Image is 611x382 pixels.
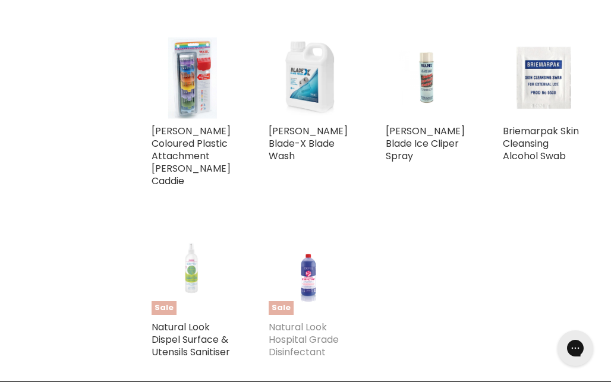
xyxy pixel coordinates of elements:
[269,37,350,119] img: Wahl Blade-X Blade Wash
[152,320,230,359] a: Natural Look Dispel Surface & Utensils Sanitiser
[269,320,339,359] a: Natural Look Hospital Grade Disinfectant
[386,37,467,119] a: Wahl Blade Ice Cliper Spray
[155,233,229,315] img: Natural Look Dispel Surface & Utensils Sanitiser
[152,37,233,119] a: Wahl Coloured Plastic Attachment Combs Caddie
[282,233,336,315] img: Natural Look Hospital Grade Disinfectant
[269,301,294,315] span: Sale
[152,124,231,188] a: [PERSON_NAME] Coloured Plastic Attachment [PERSON_NAME] Caddie
[503,37,584,119] a: Briemarpak Skin Cleansing Alcohol Swab
[399,37,453,119] img: Wahl Blade Ice Cliper Spray
[503,124,579,163] a: Briemarpak Skin Cleansing Alcohol Swab
[269,233,350,315] a: Natural Look Hospital Grade DisinfectantSale
[269,124,348,163] a: [PERSON_NAME] Blade-X Blade Wash
[152,301,177,315] span: Sale
[552,326,599,370] iframe: Gorgias live chat messenger
[168,37,216,119] img: Wahl Coloured Plastic Attachment Combs Caddie
[386,124,465,163] a: [PERSON_NAME] Blade Ice Cliper Spray
[152,233,233,315] a: Natural Look Dispel Surface & Utensils SanitiserSale
[516,37,571,119] img: Briemarpak Skin Cleansing Alcohol Swab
